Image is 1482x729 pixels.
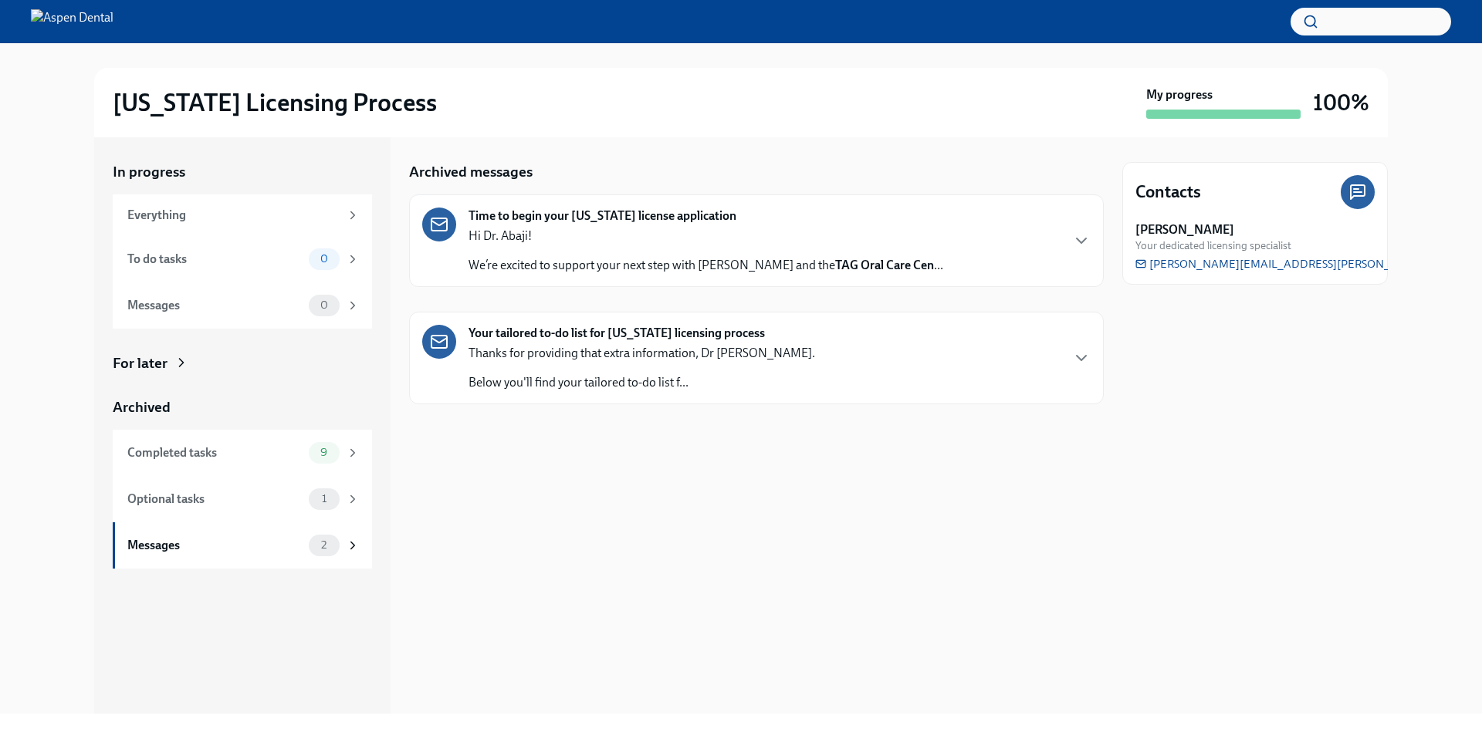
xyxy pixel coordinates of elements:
[469,325,765,342] strong: Your tailored to-do list for [US_STATE] licensing process
[113,353,372,373] a: For later
[113,162,372,182] a: In progress
[1135,221,1234,238] strong: [PERSON_NAME]
[1135,181,1201,204] h4: Contacts
[113,353,167,373] div: For later
[127,207,340,224] div: Everything
[1146,86,1213,103] strong: My progress
[127,537,303,554] div: Messages
[31,9,113,34] img: Aspen Dental
[469,208,736,224] strong: Time to begin your [US_STATE] license application
[312,539,336,551] span: 2
[469,257,943,274] p: We’re excited to support your next step with [PERSON_NAME] and the ...
[835,258,934,272] strong: TAG Oral Care Cen
[313,493,336,505] span: 1
[311,447,337,458] span: 9
[113,397,372,417] a: Archived
[469,374,815,391] p: Below you'll find your tailored to-do list f...
[311,253,337,265] span: 0
[113,194,372,236] a: Everything
[127,491,303,508] div: Optional tasks
[127,297,303,314] div: Messages
[127,251,303,268] div: To do tasks
[127,444,303,461] div: Completed tasks
[409,162,533,182] h5: Archived messages
[469,345,815,362] p: Thanks for providing that extra information, Dr [PERSON_NAME].
[1313,89,1369,116] h3: 100%
[113,282,372,329] a: Messages0
[113,236,372,282] a: To do tasks0
[113,87,437,118] h2: [US_STATE] Licensing Process
[113,430,372,476] a: Completed tasks9
[113,476,372,522] a: Optional tasks1
[469,228,943,245] p: Hi Dr. Abaji!
[113,522,372,569] a: Messages2
[311,299,337,311] span: 0
[1135,238,1291,253] span: Your dedicated licensing specialist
